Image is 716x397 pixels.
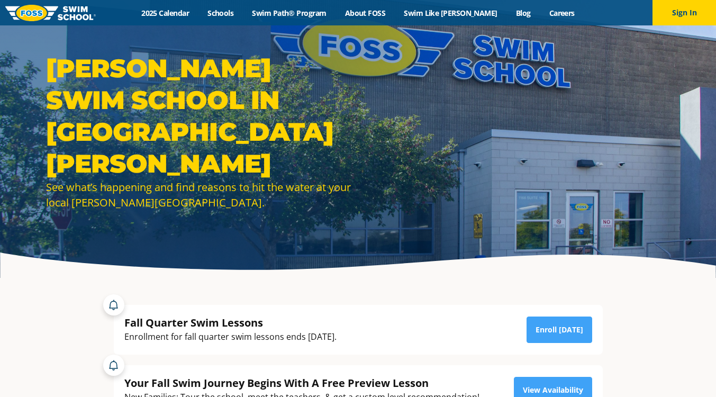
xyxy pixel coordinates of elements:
[527,317,592,343] a: Enroll [DATE]
[124,376,479,390] div: Your Fall Swim Journey Begins With A Free Preview Lesson
[336,8,395,18] a: About FOSS
[132,8,198,18] a: 2025 Calendar
[5,5,96,21] img: FOSS Swim School Logo
[243,8,336,18] a: Swim Path® Program
[198,8,243,18] a: Schools
[124,315,337,330] div: Fall Quarter Swim Lessons
[46,52,353,179] h1: [PERSON_NAME] Swim School in [GEOGRAPHIC_DATA][PERSON_NAME]
[124,330,337,344] div: Enrollment for fall quarter swim lessons ends [DATE].
[506,8,540,18] a: Blog
[46,179,353,210] div: See what’s happening and find reasons to hit the water at your local [PERSON_NAME][GEOGRAPHIC_DATA].
[395,8,507,18] a: Swim Like [PERSON_NAME]
[540,8,584,18] a: Careers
